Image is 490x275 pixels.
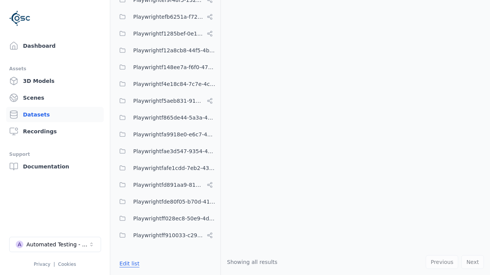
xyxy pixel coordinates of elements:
button: Playwrightff910033-c297-413c-9627-78f34a067480 [115,228,216,243]
a: Scenes [6,90,104,105]
span: Playwrightfafe1cdd-7eb2-4390-bfe1-ed4773ecffac [133,163,216,173]
div: Automated Testing - Playwright [26,241,88,248]
button: Playwrightf1285bef-0e1f-4916-a3c2-d80ed4e692e1 [115,26,216,41]
span: Playwrightf12a8cb8-44f5-4bf0-b292-721ddd8e7e42 [133,46,216,55]
a: 3D Models [6,73,104,89]
button: Playwrightfd891aa9-817c-4b53-b4a5-239ad8786b13 [115,177,216,192]
span: Playwrightf865de44-5a3a-4288-a605-65bfd134d238 [133,113,216,122]
span: Playwrightf5aeb831-9105-46b5-9a9b-c943ac435ad3 [133,96,204,105]
span: Playwrightf4e18c84-7c7e-4c28-bfa4-7be69262452c [133,79,216,89]
a: Documentation [6,159,104,174]
span: Playwrightfde80f05-b70d-4104-ad1c-b71865a0eedf [133,197,216,206]
div: Support [9,150,101,159]
button: Playwrightff028ec8-50e9-4dd8-81bd-941bca1e104f [115,211,216,226]
div: A [16,241,23,248]
a: Datasets [6,107,104,122]
button: Playwrightf5aeb831-9105-46b5-9a9b-c943ac435ad3 [115,93,216,108]
button: Playwrightefb6251a-f72e-4cb7-bc11-185fbdc8734c [115,9,216,24]
span: Showing all results [227,259,278,265]
button: Playwrightf865de44-5a3a-4288-a605-65bfd134d238 [115,110,216,125]
button: Playwrightf4e18c84-7c7e-4c28-bfa4-7be69262452c [115,76,216,92]
button: Playwrightfae3d547-9354-4b34-ba80-334734bb31d4 [115,144,216,159]
span: Playwrightff910033-c297-413c-9627-78f34a067480 [133,231,204,240]
a: Dashboard [6,38,104,53]
span: Playwrightfae3d547-9354-4b34-ba80-334734bb31d4 [133,147,216,156]
div: Assets [9,64,101,73]
button: Playwrightfa9918e0-e6c7-48e0-9ade-ec9b0f0d9008 [115,127,216,142]
span: Playwrightf148ee7a-f6f0-478b-8659-42bd4a5eac88 [133,63,216,72]
span: Playwrightf1285bef-0e1f-4916-a3c2-d80ed4e692e1 [133,29,204,38]
a: Privacy [34,262,50,267]
button: Playwrightfde80f05-b70d-4104-ad1c-b71865a0eedf [115,194,216,209]
span: Playwrightfa9918e0-e6c7-48e0-9ade-ec9b0f0d9008 [133,130,216,139]
button: Playwrightfafe1cdd-7eb2-4390-bfe1-ed4773ecffac [115,160,216,176]
span: Playwrightefb6251a-f72e-4cb7-bc11-185fbdc8734c [133,12,204,21]
a: Recordings [6,124,104,139]
a: Cookies [58,262,76,267]
button: Playwrightf148ee7a-f6f0-478b-8659-42bd4a5eac88 [115,60,216,75]
button: Select a workspace [9,237,101,252]
span: Playwrightfd891aa9-817c-4b53-b4a5-239ad8786b13 [133,180,204,189]
button: Playwrightf12a8cb8-44f5-4bf0-b292-721ddd8e7e42 [115,43,216,58]
span: Playwrightff028ec8-50e9-4dd8-81bd-941bca1e104f [133,214,216,223]
img: Logo [9,8,31,29]
span: | [54,262,55,267]
button: Edit list [115,257,144,270]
